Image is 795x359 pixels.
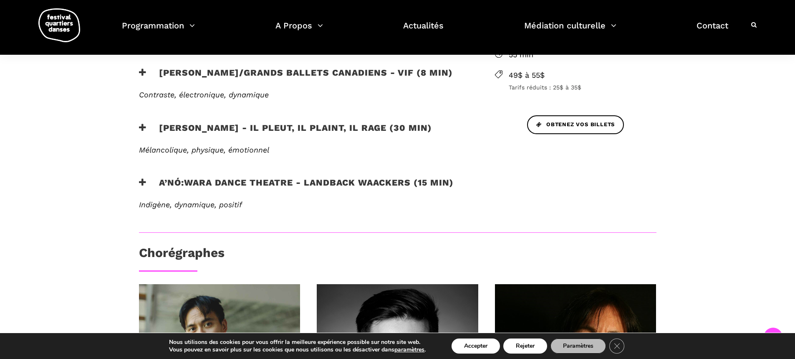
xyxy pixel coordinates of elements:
span: Indigène, dynamique, positif [139,200,242,209]
h3: Chorégraphes [139,245,225,266]
button: Close GDPR Cookie Banner [609,339,624,354]
a: Contact [697,18,728,43]
a: A Propos [275,18,323,43]
a: Médiation culturelle [524,18,616,43]
span: Mélancolique, physique, émotionnel [139,145,269,154]
a: Programmation [122,18,195,43]
button: Paramètres [550,339,606,354]
button: Accepter [452,339,500,354]
h3: A’nó:wara Dance Theatre - Landback Waackers (15 min) [139,177,454,198]
img: logo-fqd-med [38,8,80,42]
span: 49$ à 55$ [509,69,656,81]
a: Obtenez vos billets [527,115,624,134]
a: Actualités [403,18,444,43]
p: Vous pouvez en savoir plus sur les cookies que nous utilisons ou les désactiver dans . [169,346,426,354]
h3: [PERSON_NAME]/Grands Ballets Canadiens - Vif (8 min) [139,67,453,88]
span: Contraste, électronique, dynamique [139,90,269,99]
button: paramètres [394,346,424,354]
p: Nous utilisons des cookies pour vous offrir la meilleure expérience possible sur notre site web. [169,339,426,346]
span: Obtenez vos billets [536,120,615,129]
button: Rejeter [503,339,547,354]
span: Tarifs réduits : 25$ à 35$ [509,83,656,92]
h3: [PERSON_NAME] - Il pleut, il plaint, il rage (30 min) [139,122,432,143]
